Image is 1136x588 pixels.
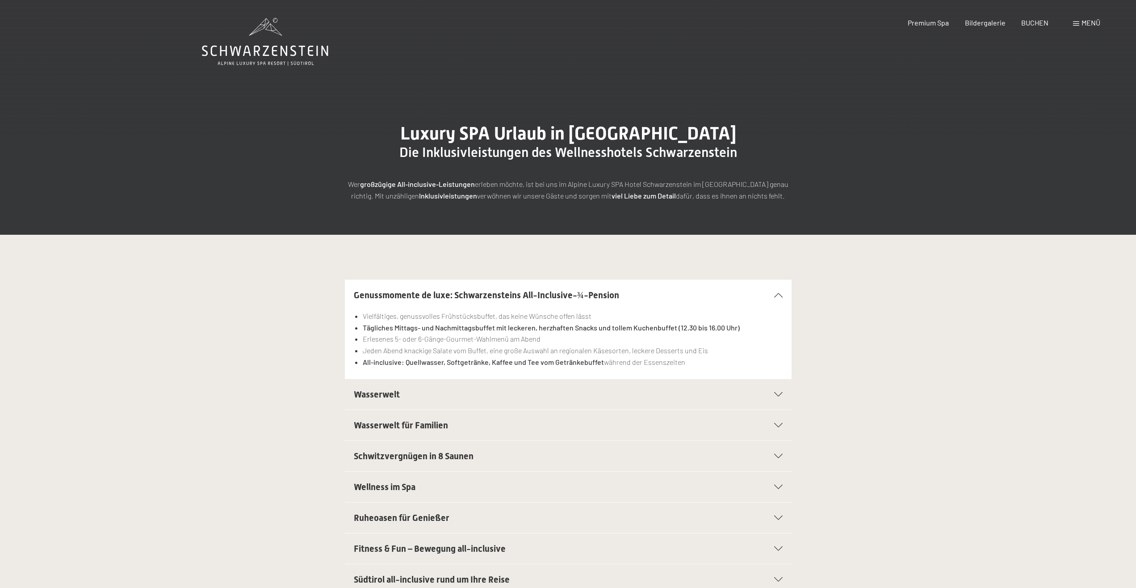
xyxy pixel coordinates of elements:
strong: Inklusivleistungen [419,191,477,200]
li: Jeden Abend knackige Salate vom Buffet, eine große Auswahl an regionalen Käsesorten, leckere Dess... [363,345,782,356]
li: während der Essenszeiten [363,356,782,368]
li: Vielfältiges, genussvolles Frühstücksbuffet, das keine Wünsche offen lässt [363,310,782,322]
span: Fitness & Fun – Bewegung all-inclusive [354,543,506,554]
strong: All-inclusive: Quellwasser, Softgetränke, Kaffee und Tee vom Getränkebuffet [363,358,604,366]
strong: Tägliches Mittags- und Nachmittagsbuffet mit leckeren, herzhaften Snacks und tollem Kuchenbuffet ... [363,323,740,332]
li: Erlesenes 5- oder 6-Gänge-Gourmet-Wahlmenü am Abend [363,333,782,345]
span: Wellness im Spa [354,482,415,492]
span: Schwitzvergnügen in 8 Saunen [354,451,474,461]
span: Genussmomente de luxe: Schwarzensteins All-Inclusive-¾-Pension [354,290,619,300]
span: Menü [1082,18,1100,27]
span: Die Inklusivleistungen des Wellnesshotels Schwarzenstein [399,144,737,160]
a: BUCHEN [1021,18,1048,27]
span: Ruheoasen für Genießer [354,512,449,523]
a: Bildergalerie [965,18,1006,27]
span: Wasserwelt für Familien [354,420,448,431]
p: Wer erleben möchte, ist bei uns im Alpine Luxury SPA Hotel Schwarzenstein im [GEOGRAPHIC_DATA] ge... [345,178,792,201]
strong: viel Liebe zum Detail [612,191,676,200]
strong: großzügige All-inclusive-Leistungen [360,180,475,188]
a: Premium Spa [908,18,949,27]
span: Südtirol all-inclusive rund um Ihre Reise [354,574,510,585]
span: Wasserwelt [354,389,400,400]
span: Luxury SPA Urlaub in [GEOGRAPHIC_DATA] [400,123,736,144]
